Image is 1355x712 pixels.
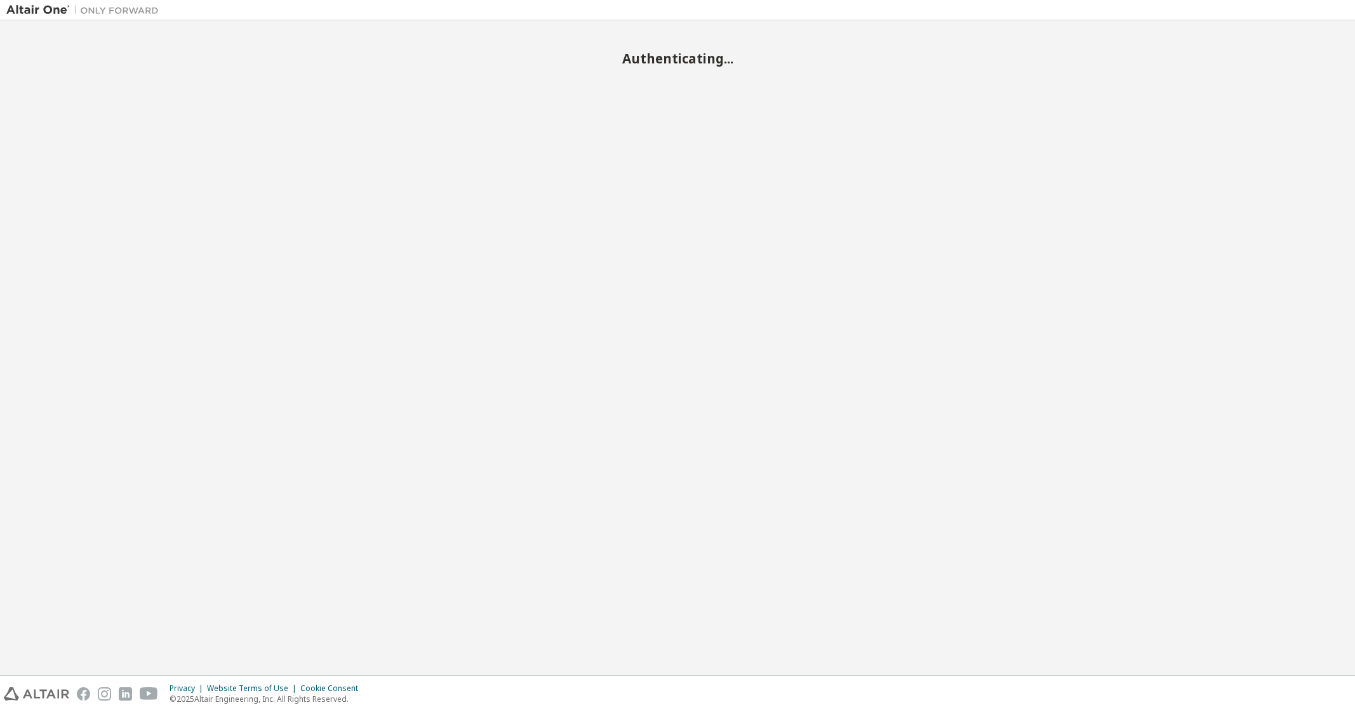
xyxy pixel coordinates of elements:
img: instagram.svg [98,687,111,701]
div: Website Terms of Use [207,683,300,694]
img: linkedin.svg [119,687,132,701]
div: Privacy [170,683,207,694]
img: Altair One [6,4,165,16]
img: youtube.svg [140,687,158,701]
p: © 2025 Altair Engineering, Inc. All Rights Reserved. [170,694,366,704]
img: altair_logo.svg [4,687,69,701]
img: facebook.svg [77,687,90,701]
div: Cookie Consent [300,683,366,694]
h2: Authenticating... [6,50,1349,67]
